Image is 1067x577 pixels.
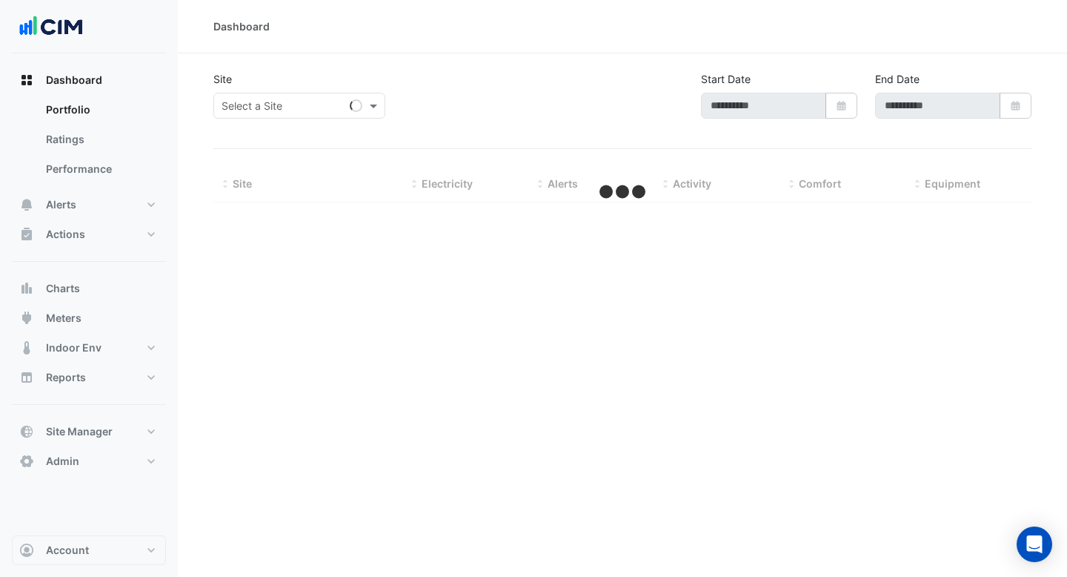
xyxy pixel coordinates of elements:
app-icon: Site Manager [19,424,34,439]
div: Dashboard [12,95,166,190]
img: Company Logo [18,12,84,42]
button: Reports [12,363,166,392]
app-icon: Indoor Env [19,340,34,355]
span: Electricity [422,177,473,190]
button: Actions [12,220,166,249]
app-icon: Alerts [19,197,34,212]
a: Portfolio [34,95,166,125]
span: Site Manager [46,424,113,439]
button: Alerts [12,190,166,220]
span: Equipment [925,177,980,190]
span: Activity [673,177,711,190]
app-icon: Reports [19,370,34,385]
app-icon: Meters [19,311,34,326]
button: Meters [12,303,166,333]
div: Open Intercom Messenger [1017,527,1052,562]
label: Start Date [701,71,751,87]
a: Ratings [34,125,166,154]
app-icon: Actions [19,227,34,242]
span: Charts [46,281,80,296]
span: Alerts [548,177,578,190]
label: Site [213,71,232,87]
app-icon: Dashboard [19,73,34,88]
span: Site [233,177,252,190]
app-icon: Admin [19,454,34,469]
app-icon: Charts [19,281,34,296]
span: Admin [46,454,79,469]
button: Indoor Env [12,333,166,363]
button: Admin [12,446,166,476]
span: Comfort [799,177,841,190]
span: Indoor Env [46,340,102,355]
span: Dashboard [46,73,102,88]
span: Meters [46,311,82,326]
button: Charts [12,274,166,303]
a: Performance [34,154,166,184]
span: Reports [46,370,86,385]
button: Dashboard [12,65,166,95]
button: Site Manager [12,417,166,446]
div: Dashboard [213,19,270,34]
span: Actions [46,227,85,242]
span: Account [46,543,89,558]
button: Account [12,535,166,565]
span: Alerts [46,197,76,212]
label: End Date [875,71,920,87]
